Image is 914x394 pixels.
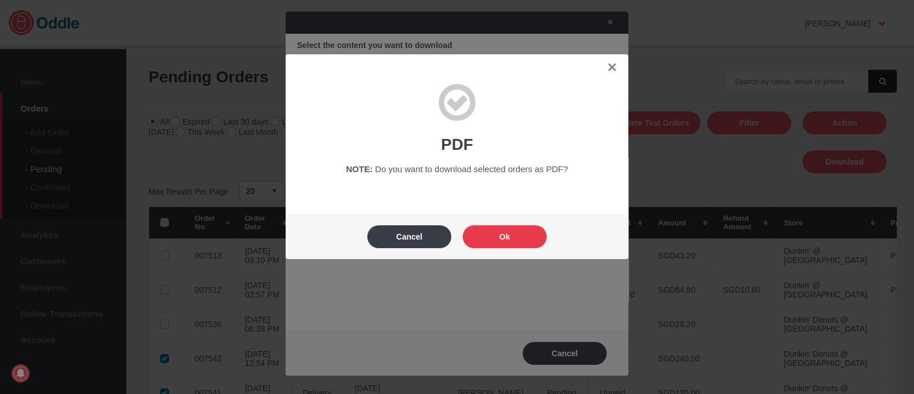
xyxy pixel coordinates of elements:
a: ✕ [607,61,617,75]
span: NOTE: [346,164,373,174]
span: Do you want to download selected orders as PDF? [375,164,568,174]
button: Cancel [367,225,451,248]
h1: PDF [303,136,611,154]
button: Ok [463,225,547,248]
